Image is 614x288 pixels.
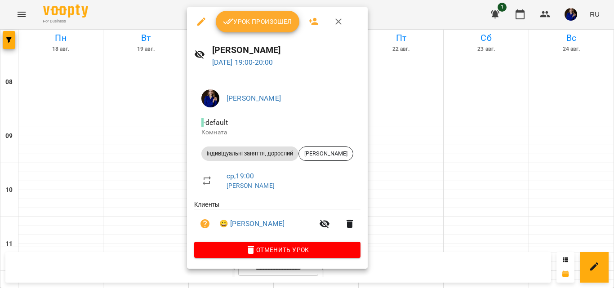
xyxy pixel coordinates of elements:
[216,11,299,32] button: Урок произошел
[194,242,360,258] button: Отменить Урок
[223,16,292,27] span: Урок произошел
[201,244,353,255] span: Отменить Урок
[194,213,216,235] button: Визит пока не оплачен. Добавить оплату?
[299,150,353,158] span: [PERSON_NAME]
[227,182,275,189] a: [PERSON_NAME]
[298,146,353,161] div: [PERSON_NAME]
[219,218,285,229] a: 😀 [PERSON_NAME]
[227,172,254,180] a: ср , 19:00
[201,118,230,127] span: - default
[212,43,360,57] h6: [PERSON_NAME]
[201,150,298,158] span: Індивідуальні заняття, дорослий
[201,89,219,107] img: e82ba33f25f7ef4e43e3210e26dbeb70.jpeg
[227,94,281,102] a: [PERSON_NAME]
[201,128,353,137] p: Комната
[212,58,273,66] a: [DATE] 19:00-20:00
[194,200,360,242] ul: Клиенты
